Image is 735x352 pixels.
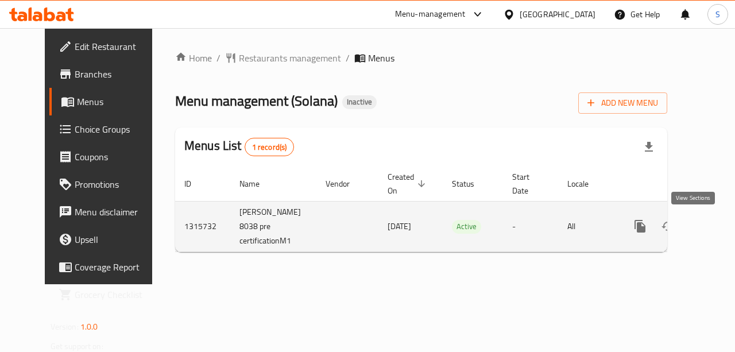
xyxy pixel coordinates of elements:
[49,171,168,198] a: Promotions
[512,170,544,198] span: Start Date
[75,233,158,246] span: Upsell
[368,51,394,65] span: Menus
[75,122,158,136] span: Choice Groups
[216,51,220,65] li: /
[49,88,168,115] a: Menus
[245,142,294,153] span: 1 record(s)
[239,51,341,65] span: Restaurants management
[49,60,168,88] a: Branches
[75,260,158,274] span: Coverage Report
[635,133,663,161] div: Export file
[175,201,230,252] td: 1315732
[75,205,158,219] span: Menu disclaimer
[75,150,158,164] span: Coupons
[184,177,206,191] span: ID
[587,96,658,110] span: Add New Menu
[239,177,274,191] span: Name
[654,212,682,240] button: Change Status
[452,220,481,233] span: Active
[49,198,168,226] a: Menu disclaimer
[49,226,168,253] a: Upsell
[388,219,411,234] span: [DATE]
[520,8,595,21] div: [GEOGRAPHIC_DATA]
[75,67,158,81] span: Branches
[184,137,294,156] h2: Menus List
[225,51,341,65] a: Restaurants management
[49,253,168,281] a: Coverage Report
[558,201,617,252] td: All
[175,88,338,114] span: Menu management ( Solana )
[49,33,168,60] a: Edit Restaurant
[578,92,667,114] button: Add New Menu
[49,143,168,171] a: Coupons
[245,138,295,156] div: Total records count
[49,115,168,143] a: Choice Groups
[230,201,316,252] td: [PERSON_NAME] 8038 pre certificationM1
[49,281,168,308] a: Grocery Checklist
[77,95,158,109] span: Menus
[75,40,158,53] span: Edit Restaurant
[75,288,158,301] span: Grocery Checklist
[80,319,98,334] span: 1.0.0
[175,51,212,65] a: Home
[503,201,558,252] td: -
[346,51,350,65] li: /
[175,51,667,65] nav: breadcrumb
[51,319,79,334] span: Version:
[452,220,481,234] div: Active
[452,177,489,191] span: Status
[326,177,365,191] span: Vendor
[342,97,377,107] span: Inactive
[388,170,429,198] span: Created On
[75,177,158,191] span: Promotions
[567,177,604,191] span: Locale
[626,212,654,240] button: more
[395,7,466,21] div: Menu-management
[342,95,377,109] div: Inactive
[715,8,720,21] span: S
